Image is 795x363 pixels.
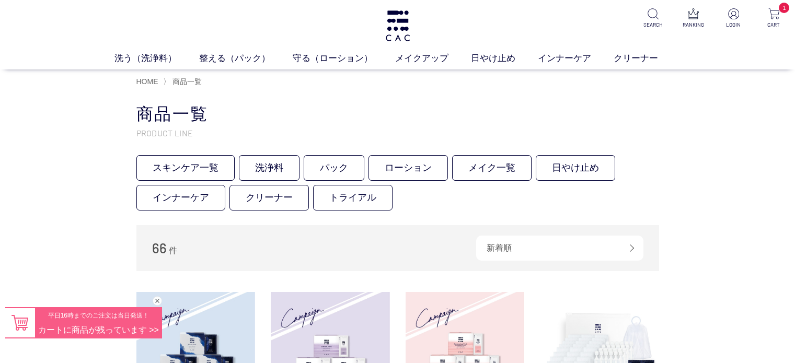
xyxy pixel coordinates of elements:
[229,185,309,210] a: クリーナー
[640,8,666,29] a: SEARCH
[471,52,538,65] a: 日やけ止め
[476,236,643,261] div: 新着順
[163,77,204,87] li: 〉
[536,155,615,181] a: 日やけ止め
[136,185,225,210] a: インナーケア
[114,52,199,65] a: 洗う（洗浄料）
[452,155,532,181] a: メイク一覧
[384,10,411,41] img: logo
[313,185,393,210] a: トライアル
[779,3,789,13] span: 1
[239,155,299,181] a: 洗浄料
[681,8,706,29] a: RANKING
[614,52,681,65] a: クリーナー
[169,246,177,255] span: 件
[681,21,706,29] p: RANKING
[721,8,746,29] a: LOGIN
[304,155,364,181] a: パック
[640,21,666,29] p: SEARCH
[395,52,471,65] a: メイクアップ
[136,127,659,138] p: PRODUCT LINE
[199,52,293,65] a: 整える（パック）
[761,8,787,29] a: 1 CART
[172,77,202,86] span: 商品一覧
[170,77,202,86] a: 商品一覧
[368,155,448,181] a: ローション
[721,21,746,29] p: LOGIN
[152,240,167,256] span: 66
[538,52,614,65] a: インナーケア
[136,77,158,86] a: HOME
[136,155,235,181] a: スキンケア一覧
[293,52,395,65] a: 守る（ローション）
[136,103,659,125] h1: 商品一覧
[761,21,787,29] p: CART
